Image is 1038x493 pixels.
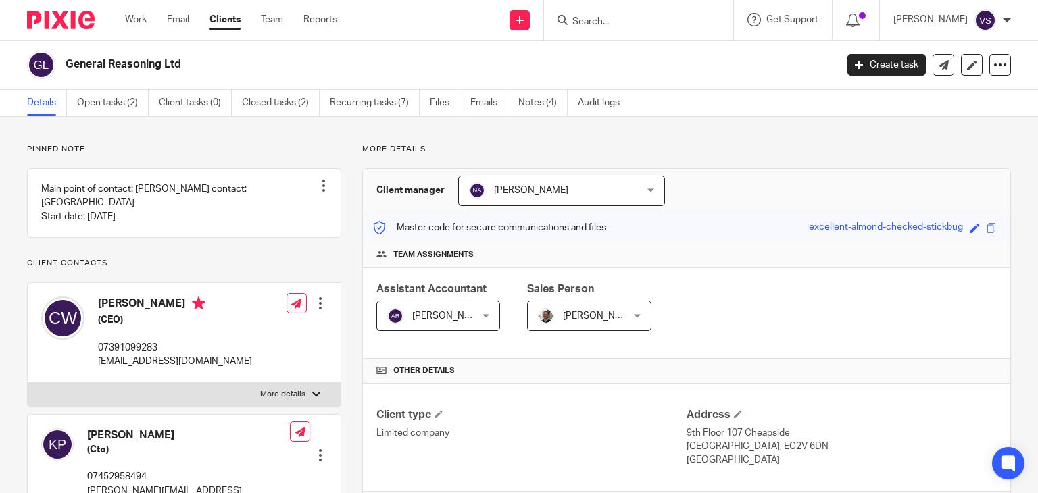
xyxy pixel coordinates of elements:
p: More details [260,389,305,400]
i: Primary [192,296,205,310]
p: Master code for secure communications and files [373,221,606,234]
a: Client tasks (0) [159,90,232,116]
a: Email [167,13,189,26]
img: svg%3E [41,296,84,340]
p: Limited company [376,426,687,440]
h4: Address [687,408,997,422]
h2: General Reasoning Ltd [66,57,675,72]
input: Search [571,16,693,28]
span: Team assignments [393,249,474,260]
a: Create task [847,54,926,76]
img: svg%3E [41,428,74,461]
a: Work [125,13,147,26]
h5: (CEO) [98,313,252,327]
p: [GEOGRAPHIC_DATA] [687,453,997,467]
h4: [PERSON_NAME] [98,296,252,313]
p: Pinned note [27,144,341,155]
a: Clients [209,13,241,26]
a: Open tasks (2) [77,90,149,116]
div: excellent-almond-checked-stickbug [809,220,963,236]
span: [PERSON_NAME] [412,311,487,321]
span: [PERSON_NAME] [494,186,568,195]
a: Reports [303,13,337,26]
span: Assistant Accountant [376,284,487,294]
p: Client contacts [27,258,341,269]
p: 07452958494 [87,470,290,484]
p: [GEOGRAPHIC_DATA], EC2V 6DN [687,440,997,453]
h3: Client manager [376,184,445,197]
p: 9th Floor 107 Cheapside [687,426,997,440]
img: svg%3E [387,308,403,324]
a: Team [261,13,283,26]
h5: (Cto) [87,443,290,457]
p: [PERSON_NAME] [893,13,968,26]
a: Files [430,90,460,116]
span: Get Support [766,15,818,24]
a: Emails [470,90,508,116]
span: Sales Person [527,284,594,294]
img: svg%3E [27,51,55,79]
a: Audit logs [578,90,630,116]
img: Matt%20Circle.png [538,308,554,324]
a: Recurring tasks (7) [330,90,420,116]
a: Notes (4) [518,90,568,116]
span: [PERSON_NAME] [563,311,637,321]
a: Details [27,90,67,116]
h4: [PERSON_NAME] [87,428,290,442]
span: Other details [393,365,455,376]
h4: Client type [376,408,687,422]
img: svg%3E [974,9,996,31]
img: Pixie [27,11,95,29]
p: 07391099283 [98,341,252,355]
a: Closed tasks (2) [242,90,320,116]
img: svg%3E [469,182,485,199]
p: More details [362,144,1011,155]
p: [EMAIL_ADDRESS][DOMAIN_NAME] [98,355,252,368]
